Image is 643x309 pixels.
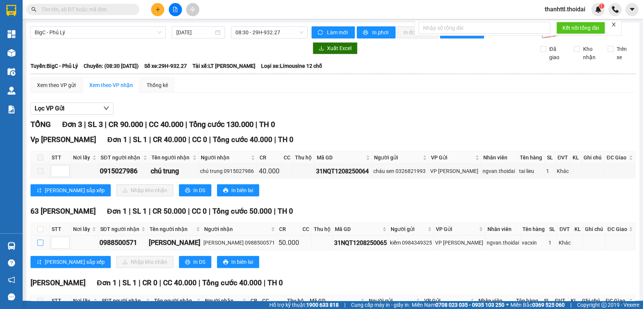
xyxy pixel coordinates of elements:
input: 12/08/2025 [176,28,214,37]
div: chú trung 0915027986 [200,167,256,175]
span: Tổng cước 130.000 [189,120,253,129]
span: Miền Nam [412,301,504,309]
th: CR [249,295,260,307]
span: [PERSON_NAME] sắp xếp [45,186,105,194]
span: Cung cấp máy in - giấy in: [351,301,410,309]
span: 63 [PERSON_NAME] [31,207,96,216]
span: CC 40.000 [148,120,183,129]
img: solution-icon [8,106,15,113]
span: plus [155,7,160,12]
span: | [274,207,276,216]
span: CR 90.000 [108,120,143,129]
span: | [129,207,131,216]
div: 0988500571 [99,237,146,248]
span: Đơn 3 [62,120,82,129]
span: SL 1 [133,207,147,216]
div: Khác [557,167,569,175]
span: Người nhận [204,225,269,233]
img: warehouse-icon [8,68,15,76]
span: sort-ascending [37,188,42,194]
span: VP Gửi [424,297,469,305]
span: Đơn 1 [107,207,127,216]
span: TH 0 [278,135,293,144]
span: | [119,278,121,287]
span: Nơi lấy [73,225,90,233]
span: Số xe: 29H-932.27 [144,62,187,70]
span: | [188,135,190,144]
span: | [188,207,190,216]
span: Mã GD [335,225,381,233]
th: CC [260,295,285,307]
span: question-circle [8,259,15,266]
span: Người gửi [369,297,414,305]
th: CC [301,223,312,236]
button: downloadNhập kho nhận [116,256,173,268]
span: In phơi [372,28,389,37]
button: aim [186,3,199,16]
span: TỔNG [31,120,51,129]
span: printer [185,188,190,194]
span: | [84,120,86,129]
button: printerIn biên lai [217,256,259,268]
span: copyright [601,302,606,307]
td: VP Nguyễn Quốc Trị [429,164,482,179]
button: caret-down [625,3,638,16]
div: cháu sen 0326821993 [373,167,428,175]
span: search [31,7,37,12]
span: Tên người nhận [150,225,194,233]
th: Nhân viên [485,223,521,236]
span: Người nhận [205,297,241,305]
span: SĐT người nhận [101,153,142,162]
span: | [344,301,345,309]
th: STT [50,151,71,164]
span: | [274,135,276,144]
th: STT [50,223,71,236]
span: ⚪️ [506,303,509,306]
th: Thu hộ [293,151,315,164]
th: KL [572,223,583,236]
div: Thống kê [147,81,168,89]
span: Kết nối tổng đài [562,24,599,32]
span: TH 0 [267,278,283,287]
img: icon-new-feature [595,6,602,13]
img: phone-icon [612,6,619,13]
img: logo-vxr [6,5,16,16]
span: CR 40.000 [153,135,186,144]
span: Mã GD [310,297,359,305]
span: printer [363,30,369,36]
span: Tên người nhận [154,297,195,305]
span: | [149,207,151,216]
span: Nơi lấy [73,153,91,162]
th: CR [257,151,281,164]
strong: 0708 023 035 - 0935 103 250 [435,302,504,308]
div: VP [PERSON_NAME] [435,239,484,247]
span: Lọc VP Gửi [35,104,64,113]
span: SL 1 [122,278,137,287]
span: Tài xế: LT [PERSON_NAME] [192,62,255,70]
span: | [185,120,187,129]
th: ĐVT [556,151,571,164]
th: Ghi chú [580,295,603,307]
button: downloadXuất Excel [313,42,357,54]
span: VP Gửi [431,153,474,162]
span: printer [223,188,228,194]
span: SĐT người nhận [100,225,140,233]
strong: CÔNG TY TNHH DỊCH VỤ DU LỊCH THỜI ĐẠI [7,6,68,31]
div: 0915027986 [100,166,148,176]
span: 1 [600,3,603,9]
span: message [8,293,15,300]
button: downloadNhập kho nhận [116,184,173,196]
th: ĐVT [553,295,569,307]
span: ĐC Giao [605,297,627,305]
th: CC [282,151,293,164]
span: In biên lai [231,186,253,194]
img: warehouse-icon [8,242,15,250]
th: Tên hàng [521,223,547,236]
th: STT [50,295,71,307]
span: Tên người nhận [151,153,191,162]
span: | [199,278,200,287]
span: file-add [173,7,178,12]
span: down [103,105,109,111]
span: Đã giao [546,45,568,61]
td: nguyễn xuân hinh [148,236,202,250]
